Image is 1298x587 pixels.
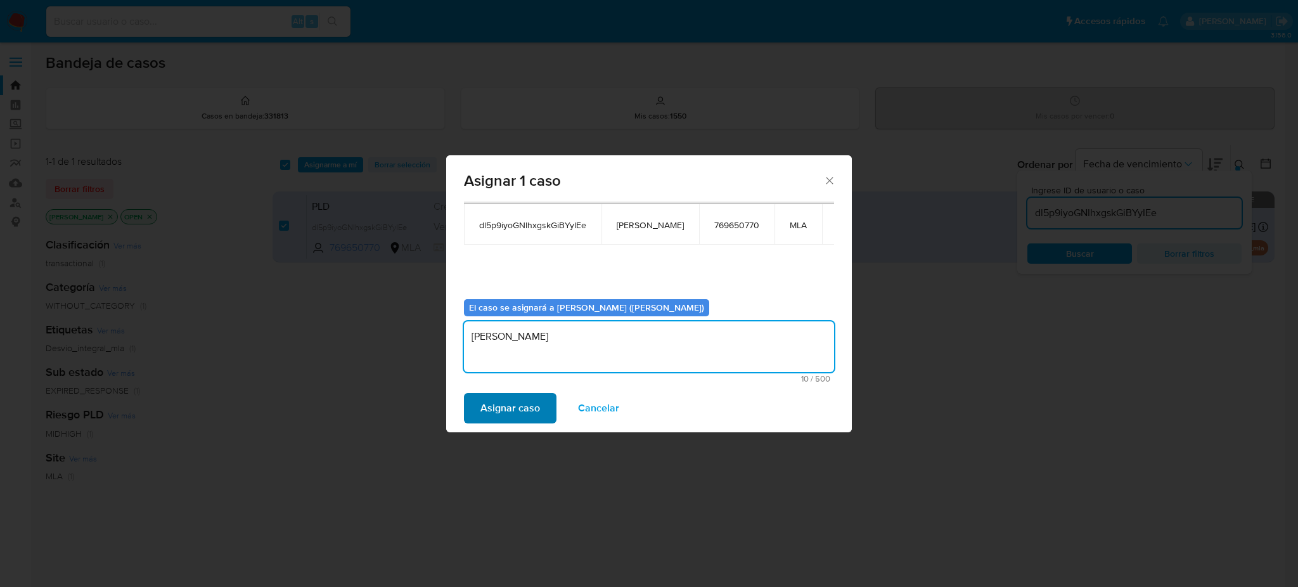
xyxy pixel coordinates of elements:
span: Cancelar [578,394,619,422]
span: dl5p9iyoGNIhxgskGiBYyIEe [479,219,586,231]
b: El caso se asignará a [PERSON_NAME] ([PERSON_NAME]) [469,301,704,314]
button: Cerrar ventana [823,174,835,186]
span: Asignar caso [480,394,540,422]
button: Asignar caso [464,393,556,423]
span: 769650770 [714,219,759,231]
textarea: [PERSON_NAME] [464,321,834,372]
span: [PERSON_NAME] [617,219,684,231]
span: MLA [790,219,807,231]
span: Asignar 1 caso [464,173,823,188]
div: assign-modal [446,155,852,432]
button: Cancelar [562,393,636,423]
span: Máximo 500 caracteres [468,375,830,383]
